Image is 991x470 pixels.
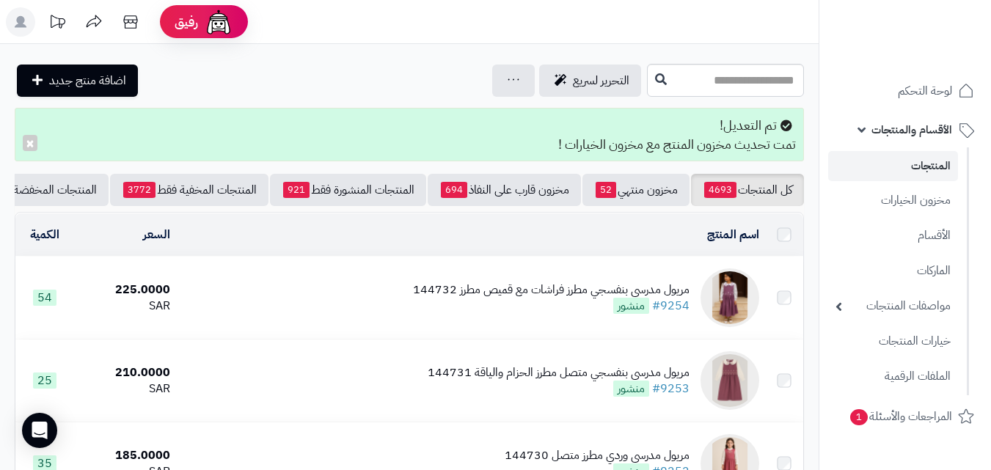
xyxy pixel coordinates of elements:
div: SAR [80,381,170,397]
a: المنتجات [828,151,958,181]
span: منشور [613,298,649,314]
a: السعر [143,226,170,243]
a: تحديثات المنصة [39,7,76,40]
div: 210.0000 [80,364,170,381]
span: المراجعات والأسئلة [849,406,952,427]
div: مريول مدرسي بنفسجي متصل مطرز الحزام والياقة 144731 [428,364,690,381]
a: المنتجات المنشورة فقط921 [270,174,426,206]
span: 25 [33,372,56,389]
span: 694 [441,182,467,198]
a: الكمية [30,226,59,243]
div: 225.0000 [80,282,170,298]
span: 54 [33,290,56,306]
a: #9254 [652,297,690,315]
img: مريول مدرسي بنفسجي متصل مطرز الحزام والياقة 144731 [701,351,759,410]
a: مخزون قارب على النفاذ694 [428,174,581,206]
span: التحرير لسريع [573,72,629,89]
span: الأقسام والمنتجات [871,120,952,140]
a: مواصفات المنتجات [828,290,958,322]
button: × [23,135,37,151]
span: 1 [849,409,869,427]
a: الماركات [828,255,958,287]
a: التحرير لسريع [539,65,641,97]
span: منشور [613,381,649,397]
div: Open Intercom Messenger [22,413,57,448]
div: 185.0000 [80,447,170,464]
a: المنتجات المخفية فقط3772 [110,174,268,206]
div: تم التعديل! تمت تحديث مخزون المنتج مع مخزون الخيارات ! [15,108,804,161]
span: 52 [596,182,616,198]
div: SAR [80,298,170,315]
a: مخزون منتهي52 [582,174,690,206]
a: مخزون الخيارات [828,185,958,216]
img: مريول مدرسي بنفسجي مطرز فراشات مع قميص مطرز 144732 [701,268,759,327]
a: المراجعات والأسئلة1 [828,399,982,434]
div: مريول مدرسي بنفسجي مطرز فراشات مع قميص مطرز 144732 [413,282,690,298]
span: اضافة منتج جديد [49,72,126,89]
span: 4693 [704,182,736,198]
a: اضافة منتج جديد [17,65,138,97]
a: خيارات المنتجات [828,326,958,357]
span: لوحة التحكم [898,81,952,101]
div: مريول مدرسي وردي مطرز متصل 144730 [505,447,690,464]
a: اسم المنتج [707,226,759,243]
a: الملفات الرقمية [828,361,958,392]
a: كل المنتجات4693 [691,174,804,206]
img: ai-face.png [204,7,233,37]
a: لوحة التحكم [828,73,982,109]
img: logo-2.png [891,11,977,42]
a: #9253 [652,380,690,397]
a: الأقسام [828,220,958,251]
span: 921 [283,182,310,198]
span: رفيق [175,13,198,31]
span: 3772 [123,182,156,198]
